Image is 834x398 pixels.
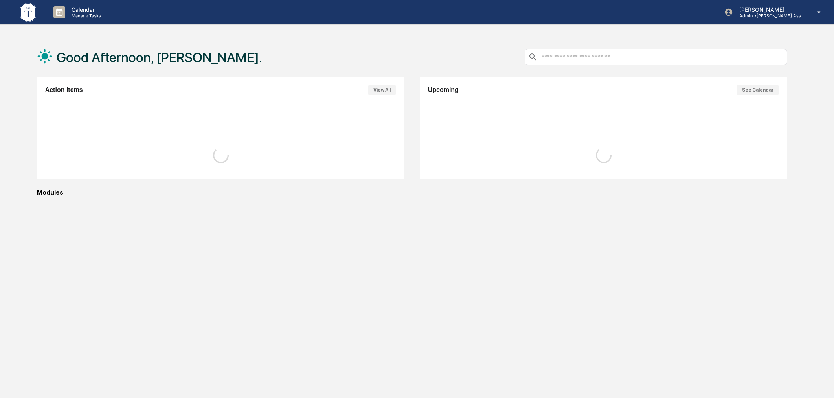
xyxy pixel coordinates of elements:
div: Modules [37,189,788,196]
p: Calendar [65,6,105,13]
h1: Good Afternoon, [PERSON_NAME]. [57,50,262,65]
p: Admin • [PERSON_NAME] Asset Management LLC [733,13,806,18]
h2: Upcoming [428,87,459,94]
img: logo [19,2,38,23]
h2: Action Items [45,87,83,94]
button: See Calendar [737,85,779,95]
button: View All [368,85,396,95]
p: [PERSON_NAME] [733,6,806,13]
p: Manage Tasks [65,13,105,18]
